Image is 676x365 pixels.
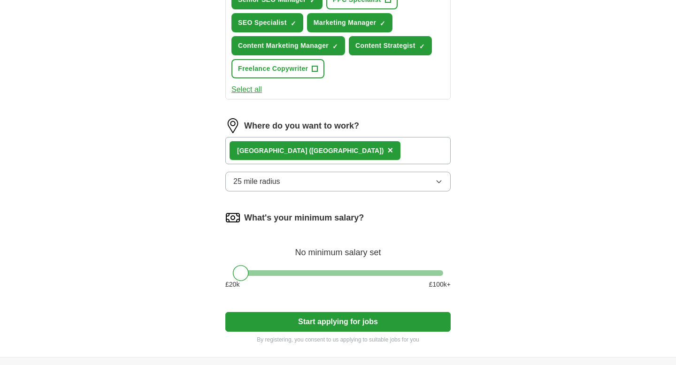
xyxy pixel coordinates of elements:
[231,84,262,95] button: Select all
[233,176,280,187] span: 25 mile radius
[314,18,376,28] span: Marketing Manager
[244,212,364,224] label: What's your minimum salary?
[244,120,359,132] label: Where do you want to work?
[231,13,303,32] button: SEO Specialist✓
[429,280,451,289] span: £ 100 k+
[332,43,338,50] span: ✓
[225,210,240,225] img: salary.png
[238,18,287,28] span: SEO Specialist
[225,172,451,191] button: 25 mile radius
[387,144,393,158] button: ×
[309,147,384,154] span: ([GEOGRAPHIC_DATA])
[349,36,432,55] button: Content Strategist✓
[231,59,324,78] button: Freelance Copywriter
[225,236,451,259] div: No minimum salary set
[307,13,393,32] button: Marketing Manager✓
[419,43,425,50] span: ✓
[238,64,308,74] span: Freelance Copywriter
[225,280,239,289] span: £ 20 k
[387,145,393,155] span: ×
[237,147,307,154] strong: [GEOGRAPHIC_DATA]
[225,335,451,344] p: By registering, you consent to us applying to suitable jobs for you
[231,36,345,55] button: Content Marketing Manager✓
[238,41,329,51] span: Content Marketing Manager
[291,20,296,27] span: ✓
[225,312,451,332] button: Start applying for jobs
[355,41,415,51] span: Content Strategist
[380,20,385,27] span: ✓
[225,118,240,133] img: location.png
